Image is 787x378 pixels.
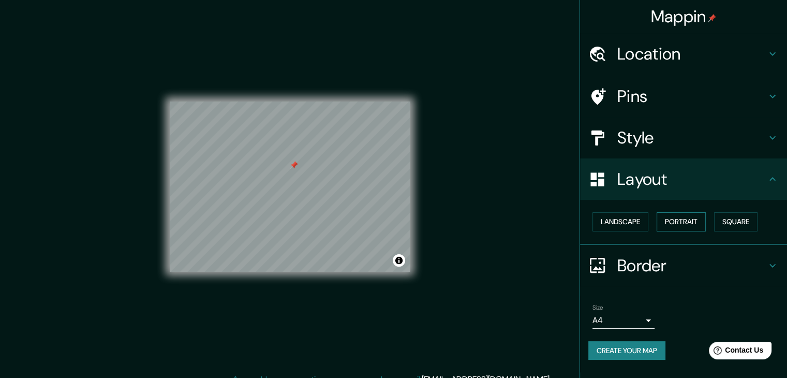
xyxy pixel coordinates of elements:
img: pin-icon.png [708,14,716,22]
h4: Border [617,255,766,276]
h4: Mappin [651,6,717,27]
div: Style [580,117,787,158]
button: Square [714,212,758,231]
button: Landscape [592,212,648,231]
h4: Pins [617,86,766,107]
h4: Location [617,43,766,64]
h4: Style [617,127,766,148]
div: Layout [580,158,787,200]
canvas: Map [170,101,410,272]
iframe: Help widget launcher [695,338,776,367]
h4: Layout [617,169,766,190]
label: Size [592,303,603,312]
button: Create your map [588,341,665,360]
button: Portrait [657,212,706,231]
button: Toggle attribution [393,254,405,267]
div: Location [580,33,787,75]
div: A4 [592,312,655,329]
div: Pins [580,76,787,117]
div: Border [580,245,787,286]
